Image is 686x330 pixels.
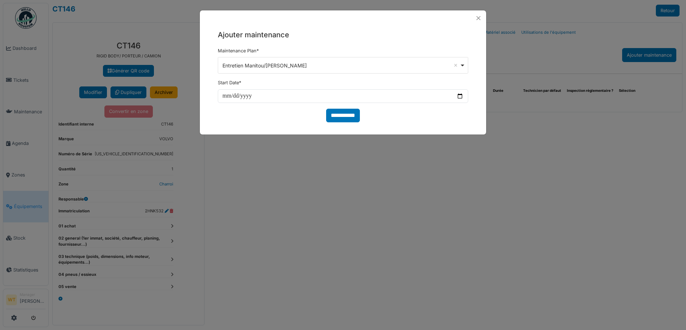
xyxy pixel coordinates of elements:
h5: Ajouter maintenance [218,29,468,40]
span: translation missing: fr.maintenance_plan.start_date [218,80,239,85]
button: Close [474,13,483,23]
div: Entretien Manitou/[PERSON_NAME] [222,62,460,69]
button: Remove item: '14679' [452,62,459,69]
span: translation missing: fr.maintenance_plan.maintenance_plan [218,48,257,53]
